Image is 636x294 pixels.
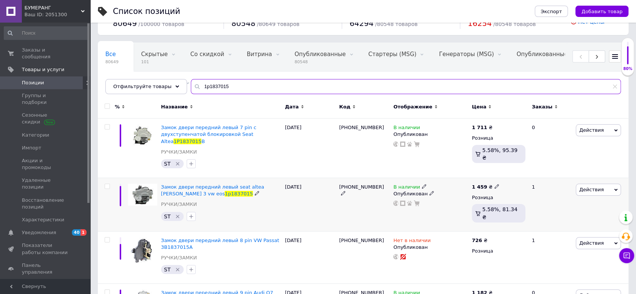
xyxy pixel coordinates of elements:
span: ST [164,267,170,273]
span: Товары и услуги [22,66,64,73]
span: Позиции [22,79,44,86]
span: В наличии [393,184,420,192]
svg: Удалить метку [175,161,181,167]
div: Розница [472,194,525,201]
input: Поиск по названию позиции, артикулу и поисковым запросам [191,79,621,94]
input: Поиск [4,26,88,40]
span: Нет в наличии [393,238,431,245]
span: Удаленные позиции [22,177,70,190]
span: / 80649 товаров [257,21,300,27]
div: [DATE] [283,119,337,178]
span: Показатели работы компании [22,242,70,256]
span: 5.58%, 81.34 ₴ [482,206,517,220]
span: Группы и подборки [22,92,70,106]
div: 1 [527,231,574,284]
img: Замок двери передний левый 7 pin с двухступенчатой блокировкой Seat Altea 1P1837015B [128,124,157,146]
svg: Удалить метку [175,213,181,219]
span: 80548 [231,19,256,28]
a: РУЧКИ/ЗАМКИ [161,201,197,208]
span: Заказы [532,104,552,110]
span: Действия [579,127,604,133]
span: 64294 [350,19,374,28]
img: Замок двери передний левый seat altea leon toledo 3 vw eos 1p1837015 [128,184,157,206]
div: Опубликован [393,131,468,138]
a: Замок двери передний левый 7 pin с двухступенчатой блокировкой Seat Altea1P1837015B [161,125,256,144]
span: 80649 [105,59,119,65]
div: Опубликован [393,244,468,251]
span: Действия [579,240,604,246]
div: [DATE] [283,178,337,232]
span: 80649 [113,19,137,28]
span: [PHONE_NUMBER] [339,184,384,190]
span: Витрина [247,51,272,58]
span: Дата [285,104,299,110]
span: Добавить товар [581,9,622,14]
span: / 80548 товаров [375,21,418,27]
a: РУЧКИ/ЗАМКИ [161,149,197,155]
span: Сезонные скидки [22,112,70,125]
span: Генераторы (MSG) [439,51,494,58]
div: Список позиций [113,8,180,15]
span: Заказы и сообщения [22,47,70,60]
button: Чат с покупателем [619,248,634,263]
span: B [201,139,205,144]
span: Цена [472,104,487,110]
span: 101 [141,59,168,65]
span: 80548 [295,59,346,65]
div: Опубликованные, Насосы гидроусилителя руля (MSG) [509,43,613,72]
div: Розница [472,135,525,142]
div: Стартеры (MSG), Рулевые рейки с гидроусилителем (MSG) [197,72,336,100]
span: Акции и промокоды [22,157,70,171]
span: 16254 [468,19,492,28]
svg: Удалить метку [175,267,181,273]
span: В наличии [393,125,420,133]
span: Все [105,51,116,58]
div: ₴ [472,184,499,190]
span: 1p1837015 [225,191,253,197]
span: Код [339,104,350,110]
span: Скрытые [141,51,168,58]
button: Добавить товар [575,6,628,17]
span: Стартеры (MSG) [368,51,417,58]
span: ST [164,213,170,219]
span: Опубликованные [295,51,346,58]
span: [PHONE_NUMBER] [339,125,384,130]
span: [PHONE_NUMBER] [339,238,384,243]
span: Панель управления [22,262,70,276]
span: / 80548 товаров [493,21,536,27]
span: Характеристики [22,216,64,223]
div: [DATE] [283,231,337,284]
span: Отфильтруйте товары [113,84,172,89]
span: ST [164,161,170,167]
span: / 100000 товаров [138,21,184,27]
a: Замок двери передний левый 8 pin VW Passat 3B1837015A [161,238,279,250]
span: 1 [81,229,87,236]
span: 1P1837015 [173,139,201,144]
b: 726 [472,238,482,243]
b: 1 711 [472,125,487,130]
span: БУМЕРАНГ [24,5,81,11]
a: Замок двери передний левый seat altea [PERSON_NAME] 3 vw eos1p1837015 [161,184,264,197]
div: ₴ [472,124,493,131]
span: Замок двери передний левый seat altea [PERSON_NAME] 3 vw eos [161,184,264,197]
span: Действия [579,187,604,192]
span: Восстановление позиций [22,197,70,210]
span: Отображение [393,104,432,110]
div: Розница [472,248,525,254]
span: Опубликованные, Насосы... [516,51,598,58]
span: Импорт [22,145,41,151]
div: Опубликован [393,190,468,197]
span: Замок двери передний левый 7 pin с двухступенчатой блокировкой Seat Altea [161,125,256,144]
button: Экспорт [535,6,568,17]
img: Замок двери передний левый 8 pin VW Passat 3B1837015A [128,237,157,266]
span: % [115,104,120,110]
b: 1 459 [472,184,487,190]
span: 40 [72,229,81,236]
span: Название [161,104,188,110]
span: Со скидкой, Рулевые ре... [105,79,182,86]
div: 0 [527,119,574,178]
span: Уведомления [22,229,56,236]
div: 80% [622,66,634,72]
a: РУЧКИ/ЗАМКИ [161,254,197,261]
